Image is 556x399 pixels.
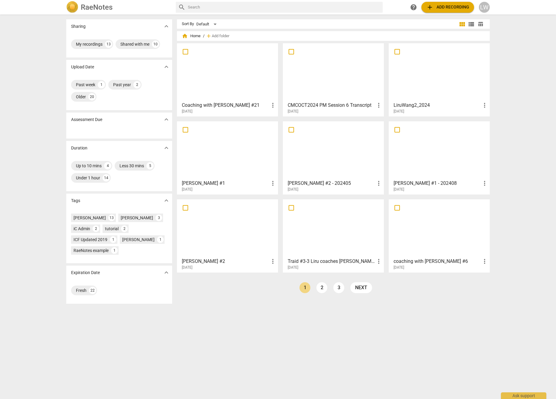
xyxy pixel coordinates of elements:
[162,196,171,205] button: Show more
[108,214,115,221] div: 13
[163,63,170,70] span: expand_more
[479,2,490,13] button: LW
[71,116,102,123] p: Assessment Due
[212,34,229,38] span: Add folder
[182,109,192,114] span: [DATE]
[288,180,375,187] h3: Liru Wang #2 - 202405
[76,175,100,181] div: Under 1 hour
[71,64,94,70] p: Upload Date
[481,180,488,187] span: more_vert
[426,4,469,11] span: Add recording
[103,174,110,182] div: 14
[157,236,164,243] div: 1
[285,201,382,270] a: Traid #3-3 Liru coaches [PERSON_NAME] 20240306[DATE]
[120,41,149,47] div: Shared with me
[111,247,118,254] div: 1
[196,19,219,29] div: Default
[288,265,298,270] span: [DATE]
[188,2,380,12] input: Search
[299,282,310,293] a: Page 1 is your current page
[93,225,99,232] div: 2
[66,1,171,13] a: LogoRaeNotes
[203,34,204,38] span: /
[182,102,269,109] h3: Coaching with Jamie #21
[481,102,488,109] span: more_vert
[179,45,276,114] a: Coaching with [PERSON_NAME] #21[DATE]
[458,20,467,29] button: Tile view
[333,282,344,293] a: Page 3
[478,21,483,27] span: table_chart
[375,102,382,109] span: more_vert
[74,215,106,221] div: [PERSON_NAME]
[105,226,119,232] div: tutorial
[467,20,476,29] button: List view
[182,180,269,187] h3: Liru Wang #1
[182,187,192,192] span: [DATE]
[146,162,154,169] div: 5
[179,201,276,270] a: [PERSON_NAME] #2[DATE]
[76,163,102,169] div: Up to 10 mins
[426,4,433,11] span: add
[410,4,417,11] span: help
[162,268,171,277] button: Show more
[182,33,201,39] span: Home
[391,123,488,192] a: [PERSON_NAME] #1 - 202408[DATE]
[394,258,481,265] h3: coaching with Jamie #6
[182,22,194,26] div: Sort By
[89,287,96,294] div: 22
[74,226,90,232] div: iC Admin
[71,145,87,151] p: Duration
[71,23,86,30] p: Sharing
[104,162,111,169] div: 4
[163,116,170,123] span: expand_more
[468,21,475,28] span: view_list
[288,187,298,192] span: [DATE]
[182,33,188,39] span: home
[81,3,113,11] h2: RaeNotes
[408,2,419,13] a: Help
[391,201,488,270] a: coaching with [PERSON_NAME] #6[DATE]
[269,102,276,109] span: more_vert
[76,82,95,88] div: Past week
[163,23,170,30] span: expand_more
[163,197,170,204] span: expand_more
[206,33,212,39] span: add
[162,22,171,31] button: Show more
[152,41,159,48] div: 10
[66,1,78,13] img: Logo
[391,45,488,114] a: LiruWang2_2024[DATE]
[119,163,144,169] div: Less 30 mins
[74,237,107,243] div: ICF Updated 2019
[71,270,100,276] p: Expiration Date
[121,215,153,221] div: [PERSON_NAME]
[162,115,171,124] button: Show more
[288,258,375,265] h3: Traid #3-3 Liru coaches Yvonne 20240306
[375,258,382,265] span: more_vert
[76,287,87,293] div: Fresh
[394,265,404,270] span: [DATE]
[394,187,404,192] span: [DATE]
[178,4,185,11] span: search
[88,93,96,100] div: 20
[269,180,276,187] span: more_vert
[316,282,327,293] a: Page 2
[285,45,382,114] a: CMCOCT2024 PM Session 6 Transcript[DATE]
[122,237,155,243] div: [PERSON_NAME]
[182,258,269,265] h3: Jessica - Liru #2
[285,123,382,192] a: [PERSON_NAME] #2 - 202405[DATE]
[350,282,372,293] a: next
[288,109,298,114] span: [DATE]
[110,236,116,243] div: 1
[155,214,162,221] div: 3
[71,198,80,204] p: Tags
[288,102,375,109] h3: CMCOCT2024 PM Session 6 Transcript
[76,94,86,100] div: Older
[501,392,546,399] div: Ask support
[394,180,481,187] h3: Liru Wang #1 - 202408
[394,109,404,114] span: [DATE]
[459,21,466,28] span: view_module
[121,225,128,232] div: 2
[113,82,131,88] div: Past year
[162,143,171,152] button: Show more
